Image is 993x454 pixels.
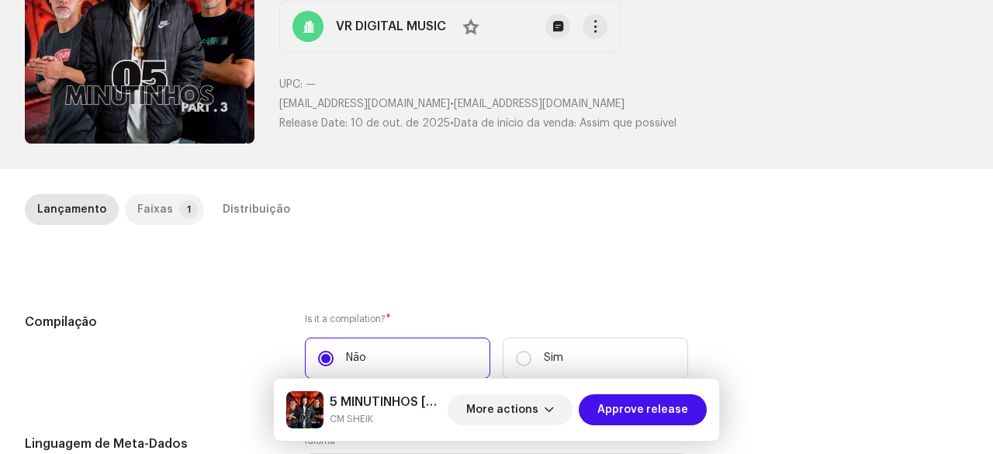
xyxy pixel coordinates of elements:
[279,99,450,109] span: [EMAIL_ADDRESS][DOMAIN_NAME]
[544,350,563,366] p: Sim
[279,96,968,113] p: •
[279,118,454,129] span: •
[454,99,625,109] span: [EMAIL_ADDRESS][DOMAIN_NAME]
[351,118,450,129] span: 10 de out. de 2025
[466,394,538,425] span: More actions
[597,394,688,425] span: Approve release
[286,391,324,428] img: 36d11853-1636-484a-89e0-5727ba9a5e00
[279,118,348,129] span: Release Date:
[346,350,366,366] p: Não
[330,411,441,427] small: 5 MINUTINHOS DE TAMBOR XRC PART 3
[279,79,303,90] span: UPC:
[25,435,280,453] h5: Linguagem de Meta-Dados
[448,394,573,425] button: More actions
[330,393,441,411] h5: 5 MINUTINHOS DE TAMBOR XRC PART 3
[305,313,688,325] label: Is it a compilation?
[454,118,576,129] span: Data de início da venda:
[25,313,280,331] h5: Compilação
[580,118,676,129] span: Assim que possível
[306,79,316,90] span: —
[223,194,290,225] div: Distribuição
[579,394,707,425] button: Approve release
